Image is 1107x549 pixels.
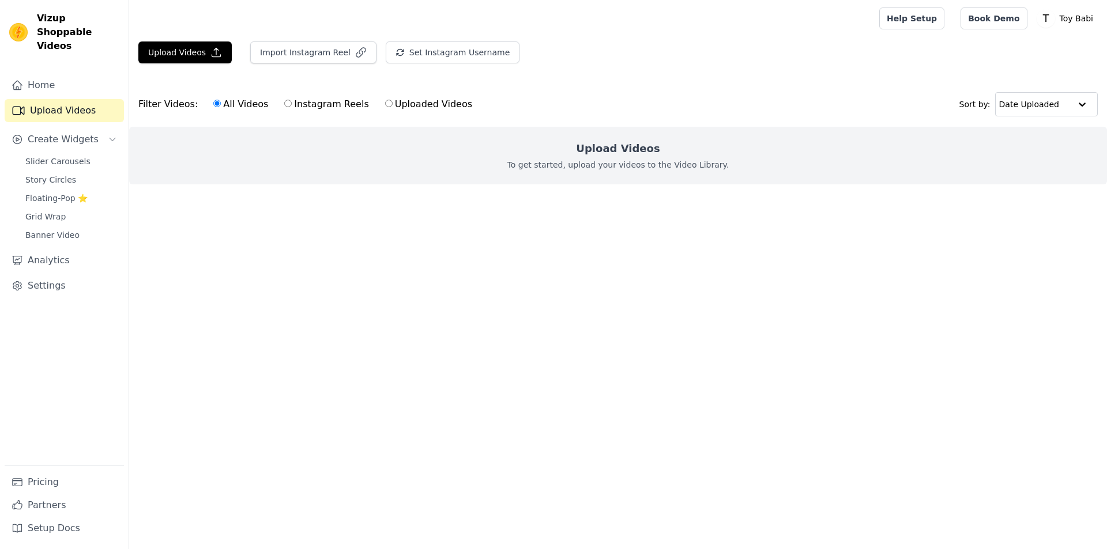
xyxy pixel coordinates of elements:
span: Floating-Pop ⭐ [25,192,88,204]
text: T [1042,13,1049,24]
p: To get started, upload your videos to the Video Library. [507,159,729,171]
button: Create Widgets [5,128,124,151]
a: Story Circles [18,172,124,188]
a: Settings [5,274,124,297]
a: Help Setup [879,7,944,29]
a: Setup Docs [5,517,124,540]
p: Toy Babi [1055,8,1098,29]
a: Floating-Pop ⭐ [18,190,124,206]
button: Set Instagram Username [386,41,519,63]
label: Instagram Reels [284,97,369,112]
a: Analytics [5,249,124,272]
button: Upload Videos [138,41,232,63]
a: Upload Videos [5,99,124,122]
input: All Videos [213,100,221,107]
a: Pricing [5,471,124,494]
a: Home [5,74,124,97]
img: Vizup [9,23,28,41]
div: Filter Videos: [138,91,479,118]
a: Partners [5,494,124,517]
a: Slider Carousels [18,153,124,169]
h2: Upload Videos [576,141,660,157]
input: Uploaded Videos [385,100,393,107]
label: Uploaded Videos [385,97,473,112]
span: Create Widgets [28,132,99,146]
input: Instagram Reels [284,100,292,107]
button: T Toy Babi [1037,8,1098,29]
a: Book Demo [961,7,1027,29]
span: Slider Carousels [25,156,91,167]
label: All Videos [213,97,269,112]
a: Grid Wrap [18,209,124,225]
span: Banner Video [25,229,80,241]
span: Story Circles [25,174,76,185]
button: Import Instagram Reel [250,41,376,63]
span: Vizup Shoppable Videos [37,12,119,53]
a: Banner Video [18,227,124,243]
span: Grid Wrap [25,211,66,222]
div: Sort by: [959,92,1098,116]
